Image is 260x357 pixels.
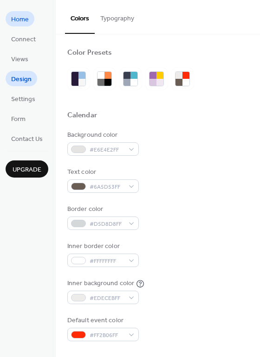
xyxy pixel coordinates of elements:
[90,145,124,155] span: #E6E4E2FF
[67,204,137,214] div: Border color
[67,279,134,288] div: Inner background color
[11,75,32,84] span: Design
[6,131,48,146] a: Contact Us
[90,331,124,340] span: #FF2B06FF
[6,71,37,86] a: Design
[67,316,137,325] div: Default event color
[6,160,48,178] button: Upgrade
[6,11,34,26] a: Home
[67,167,137,177] div: Text color
[6,51,34,66] a: Views
[6,31,41,46] a: Connect
[67,130,137,140] div: Background color
[6,111,31,126] a: Form
[67,242,137,251] div: Inner border color
[11,95,35,104] span: Settings
[90,219,124,229] span: #D5D8D8FF
[11,15,29,25] span: Home
[67,48,112,58] div: Color Presets
[11,35,36,45] span: Connect
[11,134,43,144] span: Contact Us
[6,91,41,106] a: Settings
[11,115,26,124] span: Form
[90,256,124,266] span: #FFFFFFFF
[90,293,124,303] span: #EDECEBFF
[67,111,97,121] div: Calendar
[11,55,28,64] span: Views
[13,165,41,175] span: Upgrade
[90,182,124,192] span: #6A5D53FF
